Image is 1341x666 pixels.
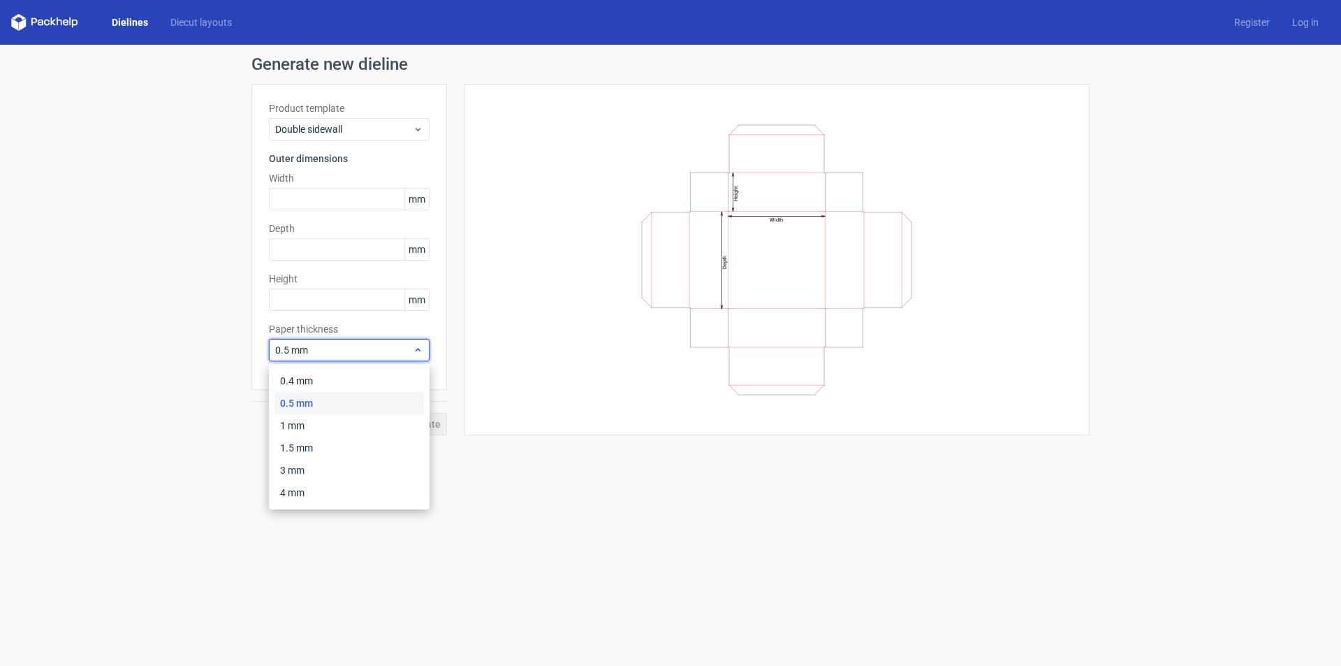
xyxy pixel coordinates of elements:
label: Paper thickness [269,322,430,336]
div: 0.4 mm [274,370,424,392]
a: Log in [1281,15,1330,29]
span: mm [404,289,429,310]
text: Height [733,186,739,201]
span: mm [404,239,429,260]
div: 1 mm [274,414,424,437]
label: Width [269,171,430,185]
div: 1.5 mm [274,437,424,459]
span: mm [404,189,429,210]
a: Dielines [101,15,159,29]
text: Width [770,217,783,223]
div: 4 mm [274,482,424,504]
div: 3 mm [274,459,424,482]
a: Diecut layouts [159,15,243,29]
h3: Outer dimensions [269,152,430,166]
span: Double sidewall [275,122,413,136]
div: 0.5 mm [274,392,424,414]
text: Depth [721,255,728,268]
h1: Generate new dieline [251,56,1090,73]
label: Depth [269,222,430,236]
span: 0.5 mm [275,343,413,357]
label: Height [269,272,430,286]
label: Product template [269,101,430,115]
a: Register [1223,15,1281,29]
